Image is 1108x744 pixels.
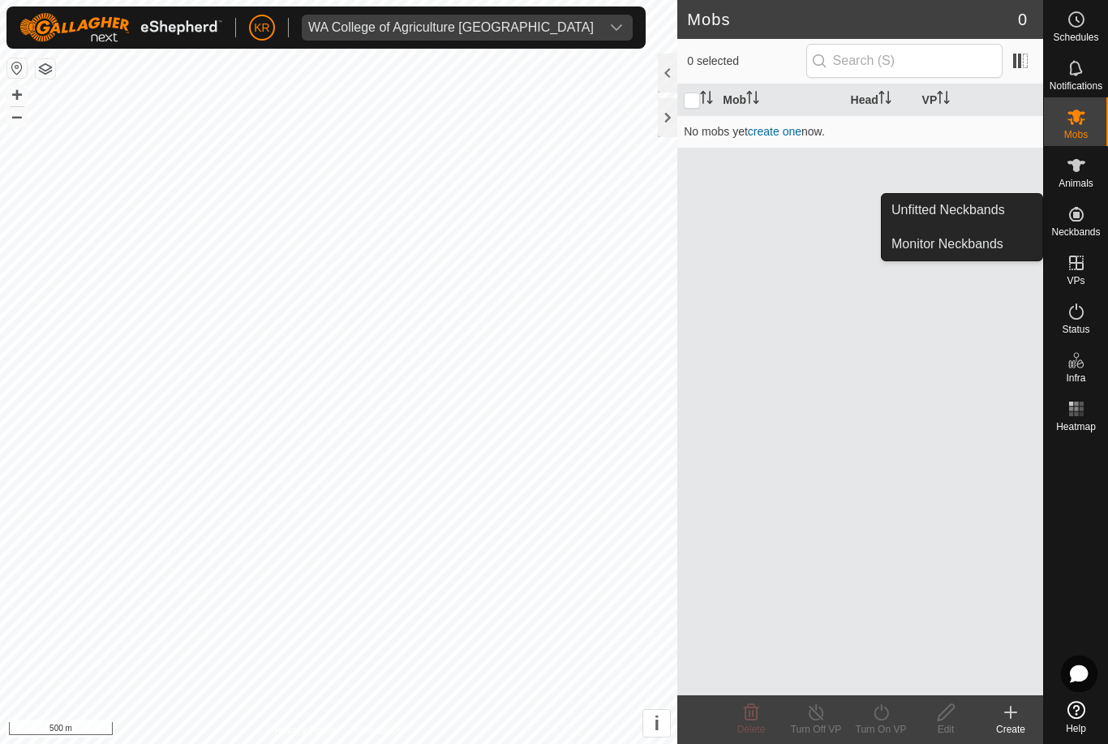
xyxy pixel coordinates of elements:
span: KR [254,19,269,37]
td: No mobs yet now. [677,115,1043,148]
p-sorticon: Activate to sort [937,93,950,106]
span: 0 [1018,7,1027,32]
span: Monitor Neckbands [891,234,1003,254]
span: Mobs [1064,130,1088,140]
h2: Mobs [687,10,1018,29]
span: Neckbands [1051,227,1100,237]
a: create one [748,125,801,138]
span: Notifications [1050,81,1102,91]
span: Status [1062,325,1089,334]
span: Unfitted Neckbands [891,200,1005,220]
span: Infra [1066,373,1085,383]
div: Turn On VP [848,722,913,737]
p-sorticon: Activate to sort [878,93,891,106]
div: Edit [913,722,978,737]
p-sorticon: Activate to sort [700,93,713,106]
a: Help [1044,695,1108,740]
button: – [7,106,27,126]
a: Contact Us [354,723,402,738]
span: 0 selected [687,53,805,70]
button: i [643,710,670,737]
span: i [654,712,659,734]
div: Turn Off VP [784,722,848,737]
p-sorticon: Activate to sort [746,93,759,106]
span: Help [1066,724,1086,733]
th: Mob [716,84,844,116]
span: Delete [737,724,766,735]
input: Search (S) [806,44,1003,78]
span: WA College of Agriculture Denmark [302,15,600,41]
img: Gallagher Logo [19,13,222,42]
span: Schedules [1053,32,1098,42]
th: VP [916,84,1043,116]
span: Heatmap [1056,422,1096,432]
span: Animals [1059,178,1093,188]
a: Monitor Neckbands [882,228,1042,260]
button: Map Layers [36,59,55,79]
a: Unfitted Neckbands [882,194,1042,226]
div: WA College of Agriculture [GEOGRAPHIC_DATA] [308,21,594,34]
div: Create [978,722,1043,737]
button: + [7,85,27,105]
button: Reset Map [7,58,27,78]
th: Head [844,84,916,116]
a: Privacy Policy [275,723,336,738]
div: dropdown trigger [600,15,633,41]
span: VPs [1067,276,1084,286]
